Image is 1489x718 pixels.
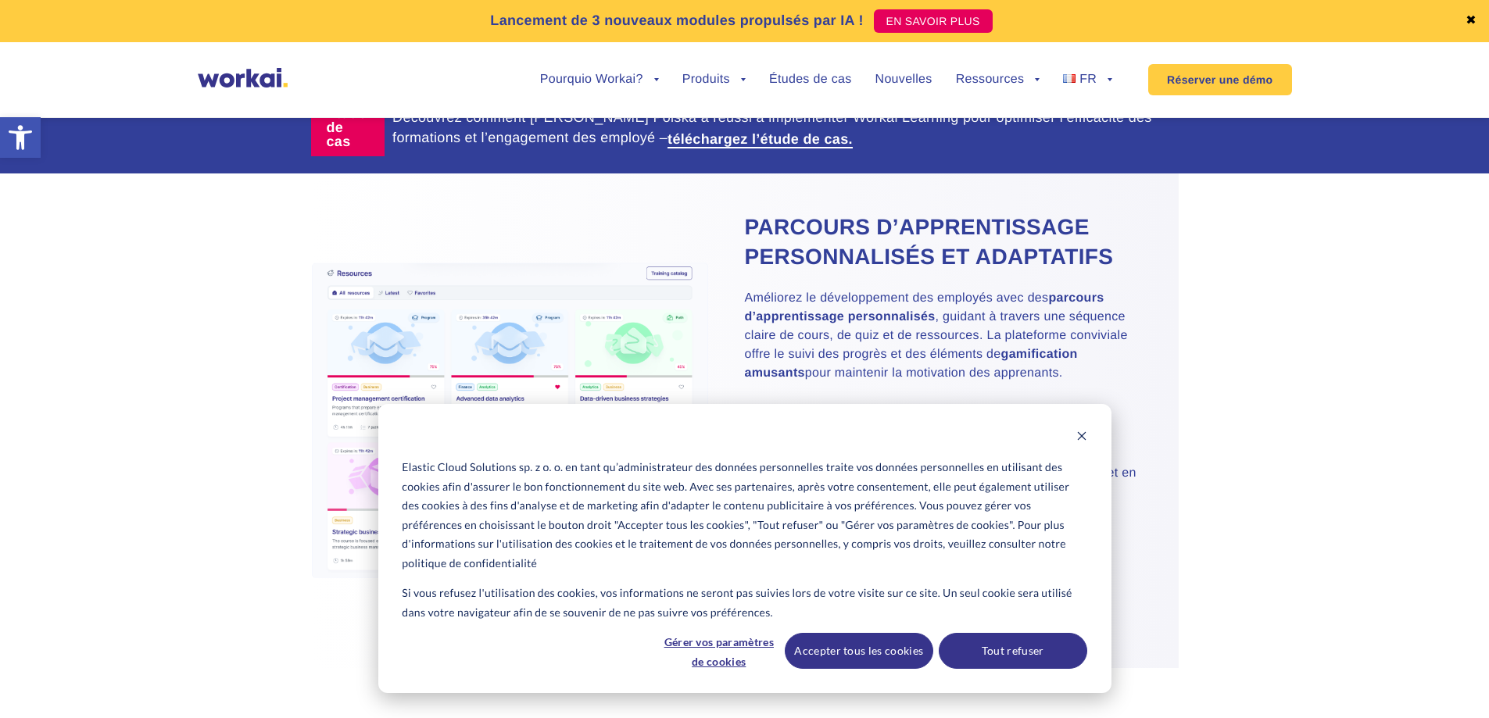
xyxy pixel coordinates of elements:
a: ✖ [1466,15,1476,27]
a: téléchargez l’étude de cas. [668,132,853,146]
a: Études de cas [769,73,852,86]
a: Produits [682,73,746,86]
p: Elastic Cloud Solutions sp. z o. o. en tant qu’administrateur des données personnelles traite vos... [402,458,1086,573]
a: Ressources [956,73,1040,86]
button: Tout refuser [939,633,1087,669]
button: Dismiss cookie banner [1076,428,1087,448]
p: Si vous refusez l'utilisation des cookies, vos informations ne seront pas suivies lors de votre v... [402,584,1086,622]
label: Étude de cas [311,98,385,156]
a: Étude de cas [311,98,393,156]
h2: PARCOURS D’APPRENTISSAGE PERSONNALISÉS ET ADAPTATIFS [745,213,1140,272]
a: EN SAVOIR PLUS [874,9,993,33]
p: Lancement de 3 nouveaux modules propulsés par IA ! [490,10,863,31]
span: FR [1079,73,1097,86]
a: Pourquio Workai? [540,73,659,86]
a: Réserver une démo [1148,64,1291,95]
a: Nouvelles [875,73,932,86]
button: Gérer vos paramètres de cookies [659,633,779,669]
a: politique de confidentialité [402,554,537,573]
button: Accepter tous les cookies [785,633,933,669]
div: Cookie banner [378,404,1111,693]
p: Améliorez le développement des employés avec des , guidant à travers une séquence claire de cours... [745,289,1140,383]
div: Découvrez comment [PERSON_NAME] Polska a réussi à implémenter Workai Learning pour optimiser l’ef... [392,107,1178,148]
